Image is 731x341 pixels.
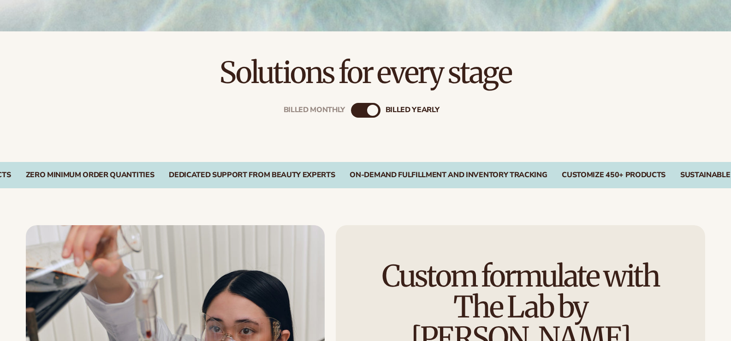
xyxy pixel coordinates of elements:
div: Zero Minimum Order QuantitieS [26,171,155,179]
div: Billed Monthly [284,106,345,115]
h2: Solutions for every stage [26,57,705,88]
div: CUSTOMIZE 450+ PRODUCTS [562,171,666,179]
div: Dedicated Support From Beauty Experts [169,171,335,179]
div: On-Demand Fulfillment and Inventory Tracking [350,171,547,179]
div: billed Yearly [386,106,440,115]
